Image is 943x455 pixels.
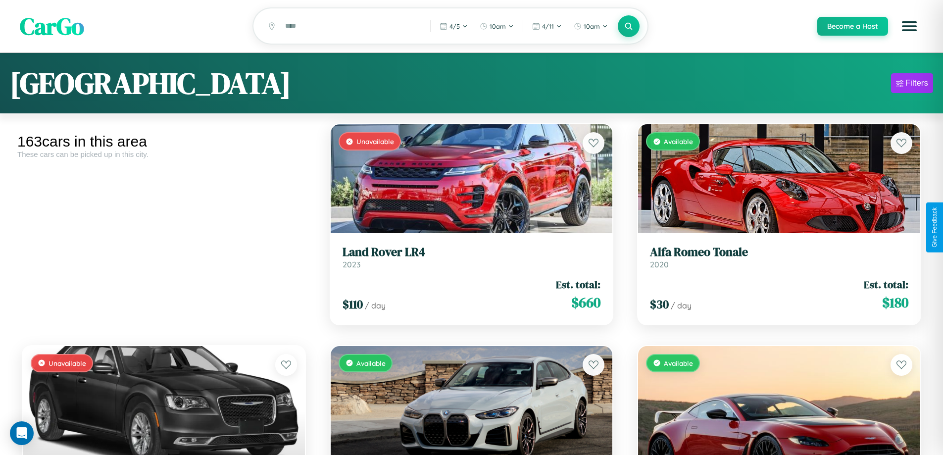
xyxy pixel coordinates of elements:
div: Give Feedback [931,207,938,248]
button: Filters [891,73,933,93]
span: CarGo [20,10,84,43]
button: 10am [475,18,519,34]
span: 4 / 5 [449,22,460,30]
span: Available [356,359,386,367]
span: Available [664,359,693,367]
a: Alfa Romeo Tonale2020 [650,245,908,269]
span: $ 180 [882,293,908,312]
div: Open Intercom Messenger [10,421,34,445]
button: Become a Host [817,17,888,36]
h3: Alfa Romeo Tonale [650,245,908,259]
button: 10am [569,18,613,34]
button: 4/11 [527,18,567,34]
h3: Land Rover LR4 [343,245,601,259]
h1: [GEOGRAPHIC_DATA] [10,63,291,103]
span: 2023 [343,259,360,269]
span: Unavailable [356,137,394,146]
span: / day [365,301,386,310]
span: Unavailable [49,359,86,367]
span: $ 660 [571,293,600,312]
span: $ 30 [650,296,669,312]
span: 2020 [650,259,669,269]
span: Available [664,137,693,146]
button: Open menu [895,12,923,40]
span: Est. total: [864,277,908,292]
span: Est. total: [556,277,600,292]
span: 4 / 11 [542,22,554,30]
span: / day [671,301,692,310]
span: $ 110 [343,296,363,312]
div: Filters [905,78,928,88]
span: 10am [490,22,506,30]
a: Land Rover LR42023 [343,245,601,269]
button: 4/5 [435,18,473,34]
div: These cars can be picked up in this city. [17,150,310,158]
div: 163 cars in this area [17,133,310,150]
span: 10am [584,22,600,30]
